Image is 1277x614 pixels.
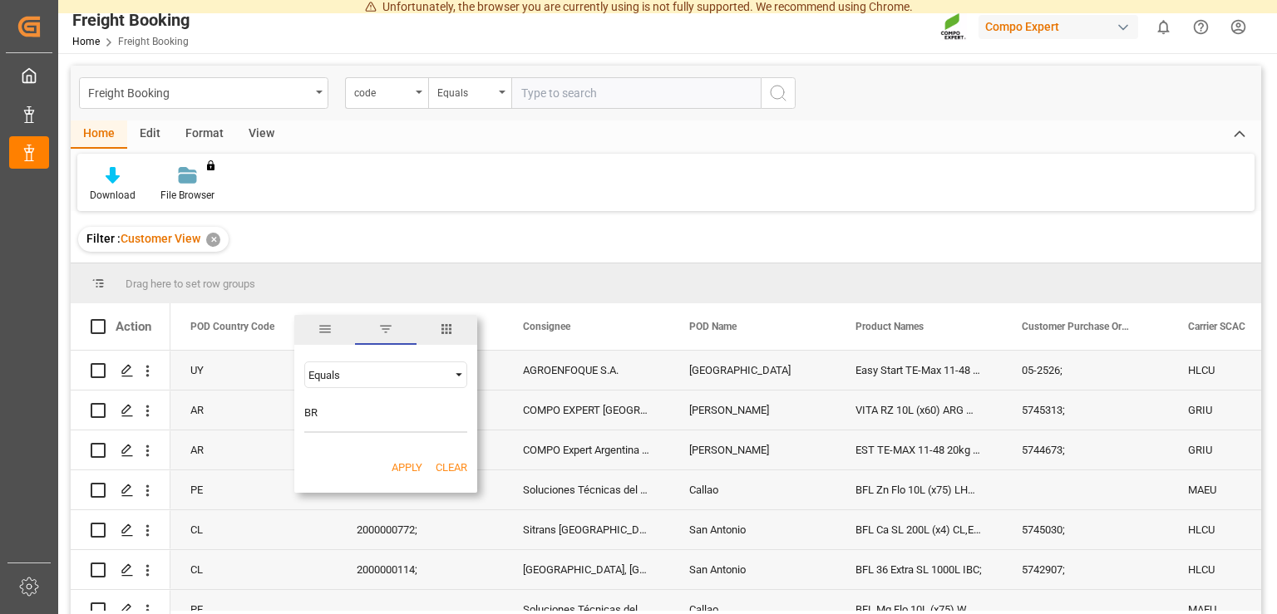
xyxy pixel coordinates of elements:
[170,470,337,509] div: PE
[836,510,1002,549] div: BFL Ca SL 200L (x4) CL,ES,LAT MTO;
[855,321,924,332] span: Product Names
[294,315,355,345] span: general
[72,7,190,32] div: Freight Booking
[170,391,337,430] div: AR
[1002,430,1168,469] div: 5744673;
[836,351,1002,390] div: Easy Start TE-Max 11-48 1.000 kg Big Bag;
[979,15,1138,39] div: Compo Expert
[71,120,127,149] div: Home
[71,470,170,510] div: Press SPACE to select this row.
[417,315,477,345] span: columns
[669,550,836,589] div: San Antonio
[428,77,511,109] button: open menu
[1002,510,1168,549] div: 5745030;
[503,430,669,469] div: COMPO Expert Argentina SRL, Producto Elabora
[511,77,761,109] input: Type to search
[79,77,328,109] button: open menu
[669,430,836,469] div: [PERSON_NAME]
[669,470,836,509] div: Callao
[523,321,570,332] span: Consignee
[689,321,737,332] span: POD Name
[345,77,428,109] button: open menu
[836,430,1002,469] div: EST TE-MAX 11-48 20kg (x45) ES, PT MTO;
[71,510,170,550] div: Press SPACE to select this row.
[979,11,1145,42] button: Compo Expert
[503,510,669,549] div: Sitrans [GEOGRAPHIC_DATA]
[355,315,416,345] span: filter
[1002,391,1168,430] div: 5745313;
[304,361,467,388] div: Filtering operator
[190,321,274,332] span: POD Country Code
[1022,321,1133,332] span: Customer Purchase Order Numbers
[121,232,200,245] span: Customer View
[72,36,100,47] a: Home
[1002,550,1168,589] div: 5742907;
[1188,321,1245,332] span: Carrier SCAC
[761,77,796,109] button: search button
[503,470,669,509] div: Soluciones Técnicas del Agro S.A.C.
[71,430,170,470] div: Press SPACE to select this row.
[392,459,422,476] button: Apply
[1182,8,1220,46] button: Help Center
[90,188,136,203] div: Download
[503,550,669,589] div: [GEOGRAPHIC_DATA], [GEOGRAPHIC_DATA]
[437,81,494,101] div: Equals
[86,232,121,245] span: Filter :
[71,391,170,430] div: Press SPACE to select this row.
[669,391,836,430] div: [PERSON_NAME]
[354,81,411,101] div: code
[116,319,151,334] div: Action
[1145,8,1182,46] button: show 0 new notifications
[170,510,337,549] div: CL
[436,459,467,476] button: Clear
[337,510,503,549] div: 2000000772;
[170,550,337,589] div: CL
[170,430,337,469] div: AR
[304,400,467,433] input: Filter Value
[71,550,170,590] div: Press SPACE to select this row.
[503,351,669,390] div: AGROENFOQUE S.A.
[836,550,1002,589] div: BFL 36 Extra SL 1000L IBC;
[126,278,255,290] span: Drag here to set row groups
[836,391,1002,430] div: VITA RZ 10L (x60) ARG MTO;
[669,510,836,549] div: San Antonio
[940,12,967,42] img: Screenshot%202023-09-29%20at%2010.02.21.png_1712312052.png
[503,391,669,430] div: COMPO EXPERT [GEOGRAPHIC_DATA] SRL, Centro 3956
[669,351,836,390] div: [GEOGRAPHIC_DATA]
[236,120,287,149] div: View
[170,351,337,390] div: UY
[206,233,220,247] div: ✕
[88,81,310,102] div: Freight Booking
[308,369,448,381] div: Equals
[127,120,173,149] div: Edit
[71,351,170,391] div: Press SPACE to select this row.
[173,120,236,149] div: Format
[1002,351,1168,390] div: 05-2526;
[337,550,503,589] div: 2000000114;
[836,470,1002,509] div: BFL Zn Flo 10L (x75) LHM WW (LS) [GEOGRAPHIC_DATA];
